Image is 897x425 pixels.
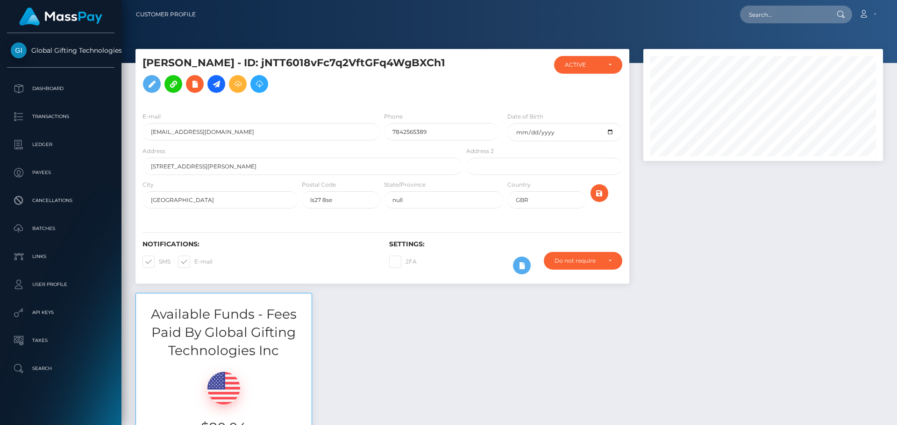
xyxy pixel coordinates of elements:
[302,181,336,189] label: Postal Code
[7,245,114,268] a: Links
[544,252,622,270] button: Do not require
[11,110,111,124] p: Transactions
[7,105,114,128] a: Transactions
[7,329,114,352] a: Taxes
[384,181,426,189] label: State/Province
[136,5,196,24] a: Customer Profile
[7,357,114,380] a: Search
[7,217,114,240] a: Batches
[11,306,111,320] p: API Keys
[11,278,111,292] p: User Profile
[142,181,154,189] label: City
[142,112,161,121] label: E-mail
[11,138,111,152] p: Ledger
[740,6,828,23] input: Search...
[7,46,114,55] span: Global Gifting Technologies Inc
[555,257,601,265] div: Do not require
[11,362,111,376] p: Search
[207,75,225,93] a: Initiate Payout
[11,222,111,236] p: Batches
[389,240,622,248] h6: Settings:
[507,181,531,189] label: Country
[11,250,111,264] p: Links
[7,301,114,324] a: API Keys
[142,256,171,268] label: SMS
[142,147,165,155] label: Address
[507,112,543,121] label: Date of Birth
[11,166,111,180] p: Payees
[11,82,111,96] p: Dashboard
[142,56,457,98] h5: [PERSON_NAME] - ID: jNTT6018vFc7q2VftGFq4WgBXCh1
[11,194,111,208] p: Cancellations
[11,42,27,58] img: Global Gifting Technologies Inc
[7,133,114,156] a: Ledger
[7,77,114,100] a: Dashboard
[7,273,114,296] a: User Profile
[7,161,114,184] a: Payees
[554,56,622,74] button: ACTIVE
[136,305,312,360] h3: Available Funds - Fees Paid By Global Gifting Technologies Inc
[19,7,102,26] img: MassPay Logo
[142,240,375,248] h6: Notifications:
[565,61,601,69] div: ACTIVE
[384,112,403,121] label: Phone
[11,334,111,348] p: Taxes
[7,189,114,212] a: Cancellations
[207,372,240,404] img: USD.png
[389,256,417,268] label: 2FA
[178,256,213,268] label: E-mail
[466,147,494,155] label: Address 2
